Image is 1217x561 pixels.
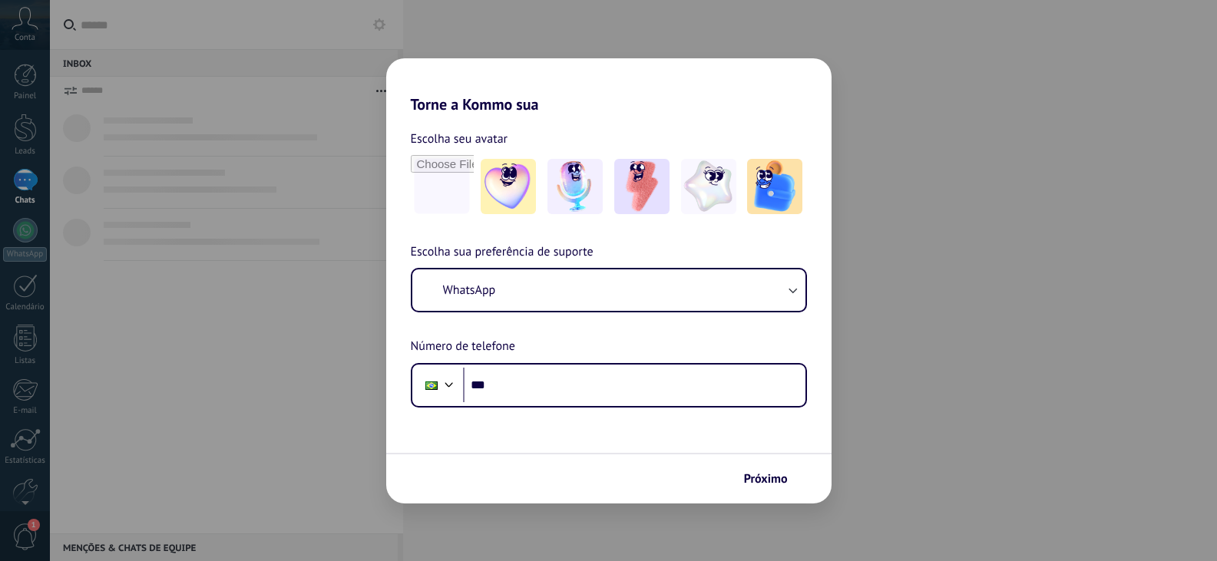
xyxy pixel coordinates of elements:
[443,282,496,298] span: WhatsApp
[411,337,515,357] span: Número de telefone
[412,269,805,311] button: WhatsApp
[744,474,788,484] span: Próximo
[417,369,446,401] div: Brazil: + 55
[681,159,736,214] img: -4.jpeg
[411,243,594,262] span: Escolha sua preferência de suporte
[737,466,809,492] button: Próximo
[547,159,603,214] img: -2.jpeg
[481,159,536,214] img: -1.jpeg
[614,159,670,214] img: -3.jpeg
[747,159,802,214] img: -5.jpeg
[411,129,508,149] span: Escolha seu avatar
[386,58,832,114] h2: Torne a Kommo sua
